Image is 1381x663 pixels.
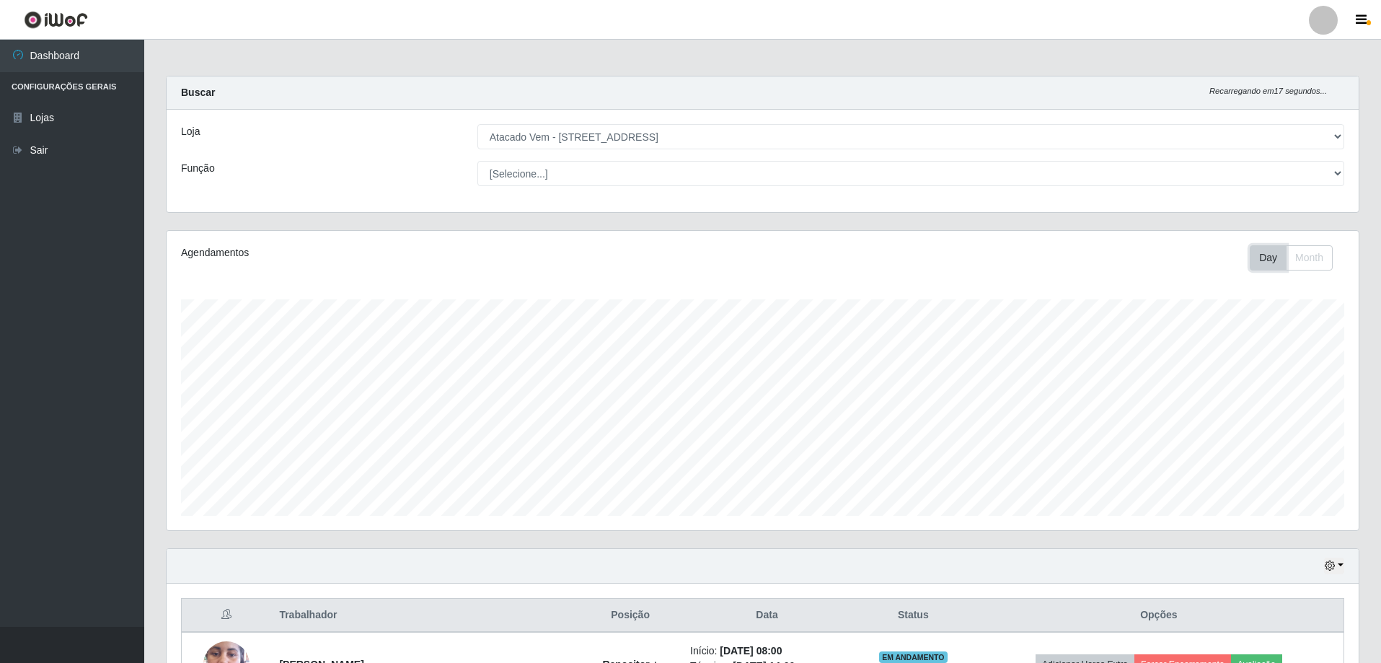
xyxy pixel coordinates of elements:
[181,161,215,176] label: Função
[24,11,88,29] img: CoreUI Logo
[974,599,1344,633] th: Opções
[690,644,844,659] li: Início:
[270,599,579,633] th: Trabalhador
[1209,87,1327,95] i: Recarregando em 17 segundos...
[1250,245,1287,271] button: Day
[181,245,653,260] div: Agendamentos
[181,124,200,139] label: Loja
[1286,245,1333,271] button: Month
[579,599,681,633] th: Posição
[1250,245,1344,271] div: Toolbar with button groups
[181,87,215,98] strong: Buscar
[681,599,852,633] th: Data
[720,645,782,657] time: [DATE] 08:00
[1250,245,1333,271] div: First group
[852,599,974,633] th: Status
[879,651,948,663] span: EM ANDAMENTO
